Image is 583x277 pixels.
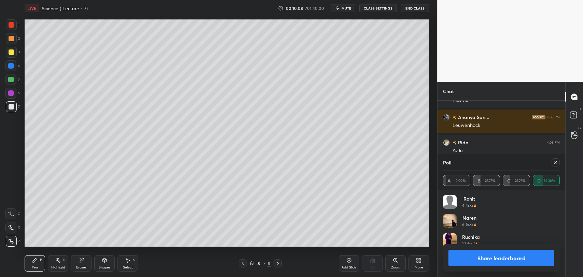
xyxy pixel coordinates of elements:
button: mute [331,4,355,12]
div: More [415,266,423,269]
button: Share leaderboard [448,250,554,266]
div: 4:08 PM [547,115,560,119]
div: 2 [6,33,20,44]
div: 8 [255,261,262,265]
div: H [63,258,65,262]
div: Z [6,236,20,247]
h4: Naren [462,214,476,221]
img: streak-poll-icon.44701ccd.svg [475,242,478,245]
div: 1 [6,19,19,30]
p: G [578,126,581,131]
div: L [110,258,112,262]
img: iconic-dark.1390631f.png [532,115,545,119]
h6: Rida [457,139,469,146]
div: grid [443,195,560,277]
div: 4 [5,60,20,71]
img: 324b7ae3f6e84dbbb3632ae0ad1a0089.jpg [443,139,450,146]
img: no-rating-badge.077c3623.svg [453,141,457,145]
div: Add Slide [342,266,357,269]
button: End Class [401,4,429,12]
h5: 6.6s [462,221,470,228]
div: Select [123,266,133,269]
button: CLASS SETTINGS [359,4,397,12]
p: D [579,106,581,112]
div: 4:08 PM [547,141,560,145]
div: grid [438,101,565,225]
h5: 2 [471,202,473,208]
p: T [579,87,581,92]
div: X [5,222,20,233]
div: 3 [6,47,20,58]
div: C [5,208,20,219]
div: LIVE [25,4,39,12]
div: Pen [32,266,38,269]
div: 6 [5,88,20,99]
div: Shapes [99,266,110,269]
img: no-rating-badge.077c3623.svg [453,116,457,119]
div: Eraser [76,266,86,269]
h5: 2 [473,240,475,247]
img: streak-poll-icon.44701ccd.svg [473,223,476,226]
h5: • [471,240,473,247]
div: Zoom [391,266,400,269]
img: default.png [443,195,457,209]
h5: 4.4s [462,202,470,208]
h5: 2 [471,221,473,228]
div: 7 [6,101,20,112]
div: P [40,258,42,262]
span: mute [342,6,351,11]
div: Highlight [51,266,65,269]
div: S [133,258,135,262]
h5: 10.4s [462,240,471,247]
h4: ruchika [462,233,480,240]
div: Av lu [453,147,560,154]
p: Chat [438,82,459,100]
div: Leuwenhock [453,122,560,129]
h4: Science ( Lecture - 7) [42,5,88,12]
div: / [263,261,265,265]
div: 5 [5,74,20,85]
h4: Poll [443,159,452,166]
h5: • [470,202,471,208]
h5: • [470,221,471,228]
img: b7d349f71d3744cf8e9ff3ed01643968.jpg [443,214,457,228]
div: 8 [267,260,271,266]
img: d68b137f1d4e44cb99ff830dbad3421d.jpg [443,233,457,247]
h4: Rohit [462,195,476,202]
h6: Ananya San... [457,114,489,121]
img: streak-poll-icon.44701ccd.svg [473,204,476,207]
img: 95ac3915f5d04df9b7797d917d342b71.jpg [443,114,450,121]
